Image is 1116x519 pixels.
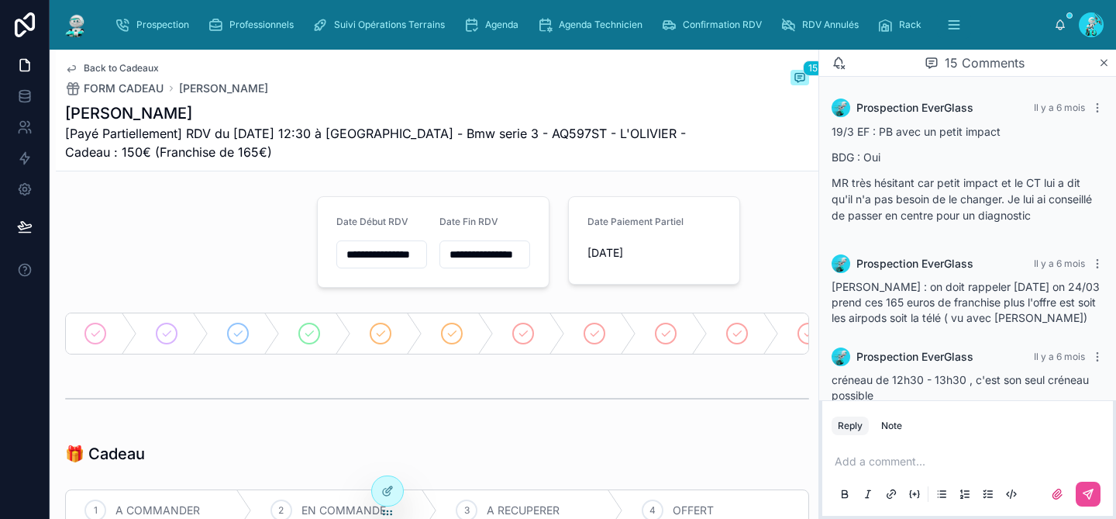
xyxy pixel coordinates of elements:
[587,216,684,227] span: Date Paiement Partiel
[1034,258,1085,269] span: Il y a 6 mois
[832,175,1104,223] p: MR très hésitant car petit impact et le CT lui a dit qu'il n'a pas besoin de le changer. Je lui a...
[102,8,1054,42] div: scrollable content
[559,19,642,31] span: Agenda Technicien
[790,70,809,88] button: 15
[62,12,90,37] img: App logo
[334,19,445,31] span: Suivi Opérations Terrains
[1034,102,1085,113] span: Il y a 6 mois
[485,19,518,31] span: Agenda
[776,11,870,39] a: RDV Annulés
[1034,351,1085,362] span: Il y a 6 mois
[832,373,1089,402] span: créneau de 12h30 - 13h30 , c'est son seul créneau possible
[110,11,200,39] a: Prospection
[832,280,1100,324] span: [PERSON_NAME] : on doit rappeler [DATE] on 24/03 prend ces 165 euros de franchise plus l'offre es...
[278,504,284,517] span: 2
[308,11,456,39] a: Suivi Opérations Terrains
[656,11,773,39] a: Confirmation RDV
[832,417,869,435] button: Reply
[65,443,145,465] h1: 🎁 Cadeau
[487,503,560,518] span: A RECUPERER
[115,503,200,518] span: A COMMANDER
[832,149,1104,165] p: BDG : Oui
[881,420,902,432] div: Note
[856,349,973,365] span: Prospection EverGlass
[802,19,859,31] span: RDV Annulés
[65,124,693,161] span: [Payé Partiellement] RDV du [DATE] 12:30 à [GEOGRAPHIC_DATA] - Bmw serie 3 - AQ597ST - L'OLIVIER ...
[899,19,921,31] span: Rack
[649,504,656,517] span: 4
[587,245,724,261] span: [DATE]
[532,11,653,39] a: Agenda Technicien
[203,11,305,39] a: Professionnels
[856,100,973,116] span: Prospection EverGlass
[94,504,98,517] span: 1
[301,503,386,518] span: EN COMMANDE
[84,62,159,74] span: Back to Cadeaux
[945,54,1025,72] span: 15 Comments
[179,81,268,96] a: [PERSON_NAME]
[65,81,164,96] a: FORM CADEAU
[136,19,189,31] span: Prospection
[803,61,823,76] span: 15
[84,81,164,96] span: FORM CADEAU
[65,102,693,124] h1: [PERSON_NAME]
[229,19,294,31] span: Professionnels
[873,11,932,39] a: Rack
[464,504,470,517] span: 3
[683,19,762,31] span: Confirmation RDV
[832,123,1104,140] p: 19/3 EF : PB avec un petit impact
[856,256,973,272] span: Prospection EverGlass
[673,503,714,518] span: OFFERT
[336,216,408,227] span: Date Début RDV
[439,216,498,227] span: Date Fin RDV
[65,62,159,74] a: Back to Cadeaux
[875,417,908,435] button: Note
[459,11,529,39] a: Agenda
